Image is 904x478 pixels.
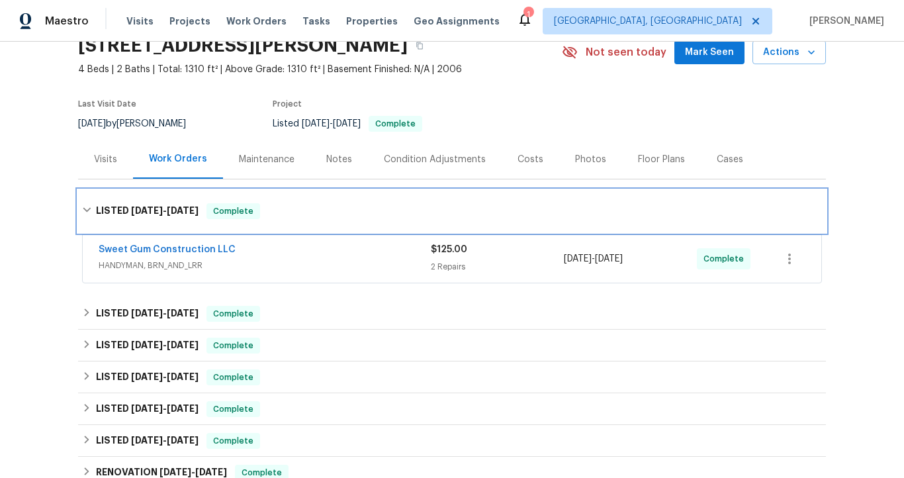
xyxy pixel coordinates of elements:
span: [DATE] [167,340,199,350]
span: 4 Beds | 2 Baths | Total: 1310 ft² | Above Grade: 1310 ft² | Basement Finished: N/A | 2006 [78,63,562,76]
span: [GEOGRAPHIC_DATA], [GEOGRAPHIC_DATA] [554,15,742,28]
h6: LISTED [96,369,199,385]
div: by [PERSON_NAME] [78,116,202,132]
span: [PERSON_NAME] [804,15,884,28]
span: [DATE] [167,436,199,445]
span: Complete [208,403,259,416]
span: Projects [169,15,210,28]
span: - [131,206,199,215]
span: Complete [208,307,259,320]
span: Complete [208,205,259,218]
span: [DATE] [595,254,623,263]
span: Visits [126,15,154,28]
span: Not seen today [586,46,666,59]
h6: LISTED [96,433,199,449]
span: Listed [273,119,422,128]
div: Visits [94,153,117,166]
span: [DATE] [131,206,163,215]
span: Complete [208,434,259,448]
span: Mark Seen [685,44,734,61]
h6: LISTED [96,203,199,219]
span: - [159,467,227,477]
span: - [131,436,199,445]
a: Sweet Gum Construction LLC [99,245,236,254]
span: [DATE] [131,309,163,318]
span: - [564,252,623,265]
div: LISTED [DATE]-[DATE]Complete [78,190,826,232]
span: Maestro [45,15,89,28]
span: Complete [370,120,421,128]
span: Complete [208,371,259,384]
span: [DATE] [131,436,163,445]
h6: LISTED [96,338,199,354]
span: [DATE] [167,404,199,413]
span: $125.00 [431,245,467,254]
span: [DATE] [167,309,199,318]
span: [DATE] [195,467,227,477]
div: LISTED [DATE]-[DATE]Complete [78,330,826,361]
span: [DATE] [131,404,163,413]
div: Costs [518,153,543,166]
span: - [131,404,199,413]
h6: LISTED [96,401,199,417]
span: [DATE] [333,119,361,128]
span: [DATE] [167,372,199,381]
span: Last Visit Date [78,100,136,108]
h6: LISTED [96,306,199,322]
span: Complete [703,252,749,265]
span: Actions [763,44,815,61]
span: [DATE] [302,119,330,128]
div: Maintenance [239,153,294,166]
span: Geo Assignments [414,15,500,28]
div: Cases [717,153,743,166]
span: Complete [208,339,259,352]
span: [DATE] [78,119,106,128]
span: [DATE] [159,467,191,477]
div: Condition Adjustments [384,153,486,166]
div: LISTED [DATE]-[DATE]Complete [78,425,826,457]
span: HANDYMAN, BRN_AND_LRR [99,259,431,272]
span: [DATE] [167,206,199,215]
span: Properties [346,15,398,28]
span: Tasks [302,17,330,26]
span: - [131,372,199,381]
div: Floor Plans [638,153,685,166]
div: Photos [575,153,606,166]
span: Work Orders [226,15,287,28]
span: - [131,309,199,318]
button: Mark Seen [674,40,745,65]
span: [DATE] [131,340,163,350]
button: Copy Address [408,34,431,58]
div: 1 [523,8,533,21]
h2: [STREET_ADDRESS][PERSON_NAME] [78,39,408,52]
span: Project [273,100,302,108]
div: Notes [326,153,352,166]
span: [DATE] [564,254,592,263]
div: LISTED [DATE]-[DATE]Complete [78,393,826,425]
button: Actions [752,40,826,65]
span: [DATE] [131,372,163,381]
div: 2 Repairs [431,260,564,273]
span: - [302,119,361,128]
div: Work Orders [149,152,207,166]
div: LISTED [DATE]-[DATE]Complete [78,298,826,330]
div: LISTED [DATE]-[DATE]Complete [78,361,826,393]
span: - [131,340,199,350]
